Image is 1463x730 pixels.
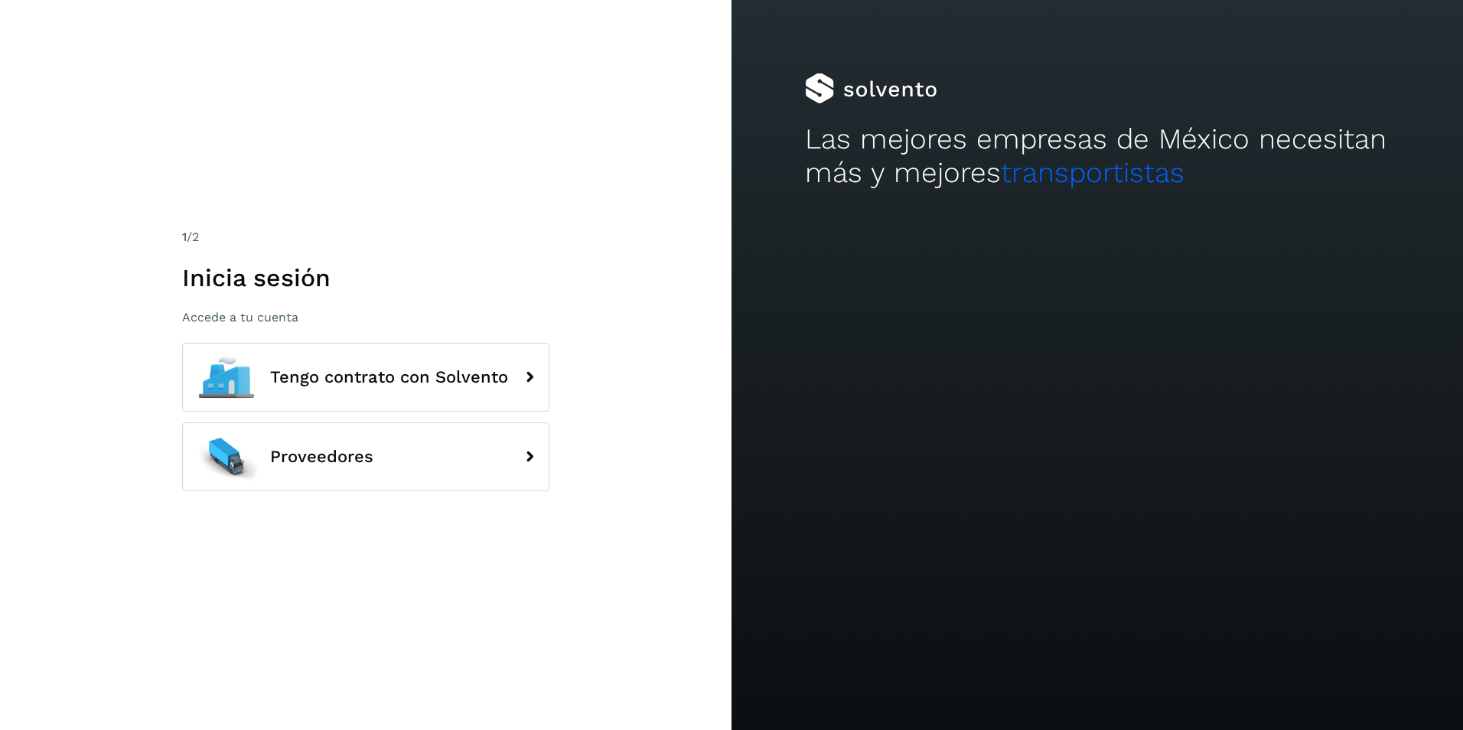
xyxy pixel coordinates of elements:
[270,368,508,386] span: Tengo contrato con Solvento
[270,448,373,466] span: Proveedores
[1001,156,1184,189] span: transportistas
[182,310,549,324] p: Accede a tu cuenta
[805,122,1390,191] h2: Las mejores empresas de México necesitan más y mejores
[182,343,549,412] button: Tengo contrato con Solvento
[182,263,549,292] h1: Inicia sesión
[182,422,549,491] button: Proveedores
[182,228,549,246] div: /2
[182,230,187,244] span: 1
